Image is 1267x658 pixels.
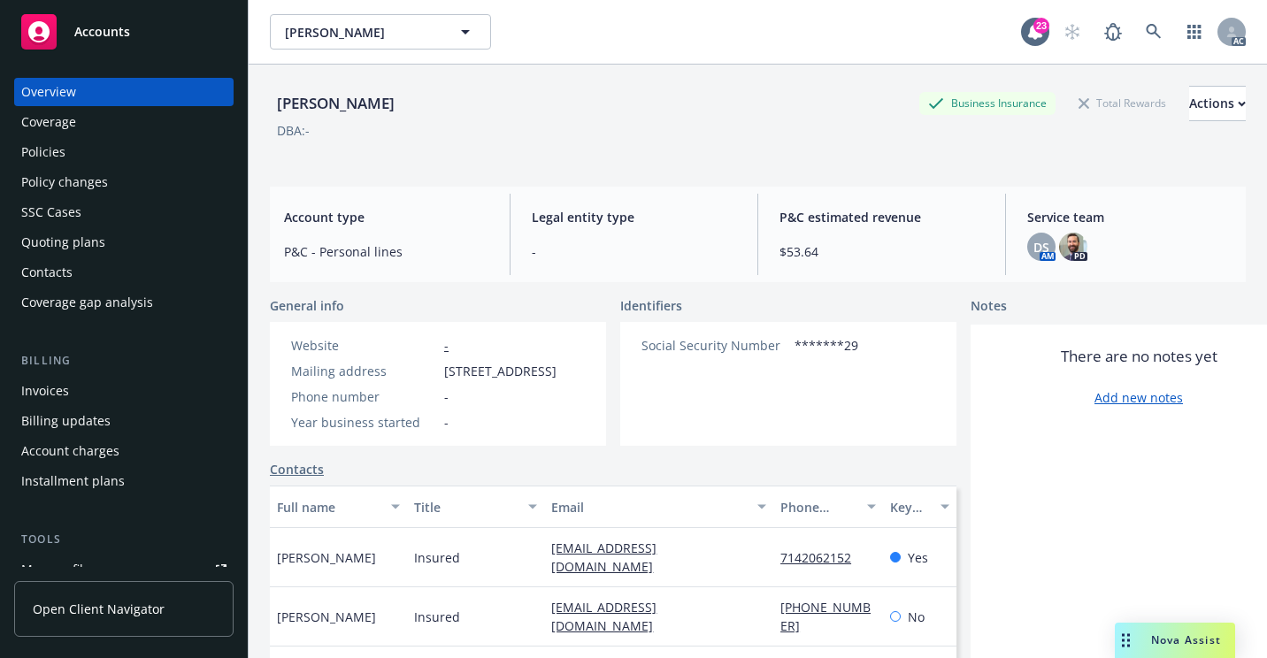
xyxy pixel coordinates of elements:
[883,486,956,528] button: Key contact
[551,498,747,516] div: Email
[21,407,111,435] div: Billing updates
[1061,346,1217,367] span: There are no notes yet
[14,168,234,196] a: Policy changes
[544,486,773,528] button: Email
[1070,92,1175,114] div: Total Rewards
[14,288,234,317] a: Coverage gap analysis
[773,486,883,528] button: Phone number
[284,242,488,261] span: P&C - Personal lines
[277,498,380,516] div: Full name
[21,467,125,495] div: Installment plans
[779,208,984,226] span: P&C estimated revenue
[414,548,460,567] span: Insured
[532,208,736,226] span: Legal entity type
[620,296,682,315] span: Identifiers
[277,608,376,626] span: [PERSON_NAME]
[21,288,153,317] div: Coverage gap analysis
[414,498,518,516] div: Title
[1189,86,1246,121] button: Actions
[1059,233,1087,261] img: photo
[14,108,234,136] a: Coverage
[1115,623,1235,658] button: Nova Assist
[285,23,438,42] span: [PERSON_NAME]
[14,228,234,256] a: Quoting plans
[551,539,667,575] a: [EMAIL_ADDRESS][DOMAIN_NAME]
[270,296,344,315] span: General info
[444,337,449,354] a: -
[21,168,108,196] div: Policy changes
[21,228,105,256] div: Quoting plans
[1177,14,1212,50] a: Switch app
[407,486,544,528] button: Title
[780,549,865,566] a: 7142062152
[14,258,234,287] a: Contacts
[444,362,557,380] span: [STREET_ADDRESS]
[908,608,925,626] span: No
[14,352,234,370] div: Billing
[277,121,310,140] div: DBA: -
[551,599,667,634] a: [EMAIL_ADDRESS][DOMAIN_NAME]
[908,548,928,567] span: Yes
[444,413,449,432] span: -
[291,413,437,432] div: Year business started
[14,531,234,548] div: Tools
[1033,18,1049,34] div: 23
[1094,388,1183,407] a: Add new notes
[14,407,234,435] a: Billing updates
[270,486,407,528] button: Full name
[21,198,81,226] div: SSC Cases
[14,138,234,166] a: Policies
[270,460,324,478] a: Contacts
[1095,14,1131,50] a: Report a Bug
[291,387,437,406] div: Phone number
[291,362,437,380] div: Mailing address
[284,208,488,226] span: Account type
[33,600,165,618] span: Open Client Navigator
[14,7,234,57] a: Accounts
[21,437,119,465] div: Account charges
[21,138,65,166] div: Policies
[1115,623,1137,658] div: Drag to move
[1151,632,1221,647] span: Nova Assist
[21,258,73,287] div: Contacts
[14,198,234,226] a: SSC Cases
[21,78,76,106] div: Overview
[277,548,376,567] span: [PERSON_NAME]
[270,92,402,115] div: [PERSON_NAME]
[779,242,984,261] span: $53.64
[74,25,130,39] span: Accounts
[291,336,437,355] div: Website
[21,555,96,584] div: Manage files
[14,437,234,465] a: Account charges
[1189,87,1246,120] div: Actions
[971,296,1007,318] span: Notes
[780,599,871,634] a: [PHONE_NUMBER]
[21,108,76,136] div: Coverage
[444,387,449,406] span: -
[14,555,234,584] a: Manage files
[14,78,234,106] a: Overview
[532,242,736,261] span: -
[414,608,460,626] span: Insured
[1027,208,1232,226] span: Service team
[14,377,234,405] a: Invoices
[919,92,1056,114] div: Business Insurance
[270,14,491,50] button: [PERSON_NAME]
[14,467,234,495] a: Installment plans
[641,336,787,355] div: Social Security Number
[780,498,856,516] div: Phone number
[890,498,930,516] div: Key contact
[1136,14,1171,50] a: Search
[1033,238,1049,256] span: DS
[1055,14,1090,50] a: Start snowing
[21,377,69,405] div: Invoices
